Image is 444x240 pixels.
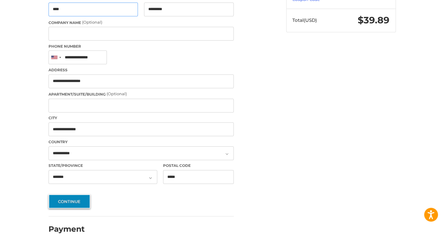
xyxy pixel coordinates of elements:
small: (Optional) [107,91,127,96]
label: Country [49,139,234,145]
span: $39.89 [358,14,389,26]
button: Continue [49,194,90,208]
h2: Payment [49,224,85,234]
small: (Optional) [82,20,102,25]
span: Total (USD) [292,17,317,23]
label: Apartment/Suite/Building [49,91,234,97]
label: Phone Number [49,44,234,49]
iframe: Google Customer Reviews [393,223,444,240]
label: Postal Code [163,163,234,168]
label: Company Name [49,19,234,26]
label: State/Province [49,163,157,168]
label: City [49,115,234,121]
label: Address [49,67,234,73]
div: United States: +1 [49,51,63,64]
